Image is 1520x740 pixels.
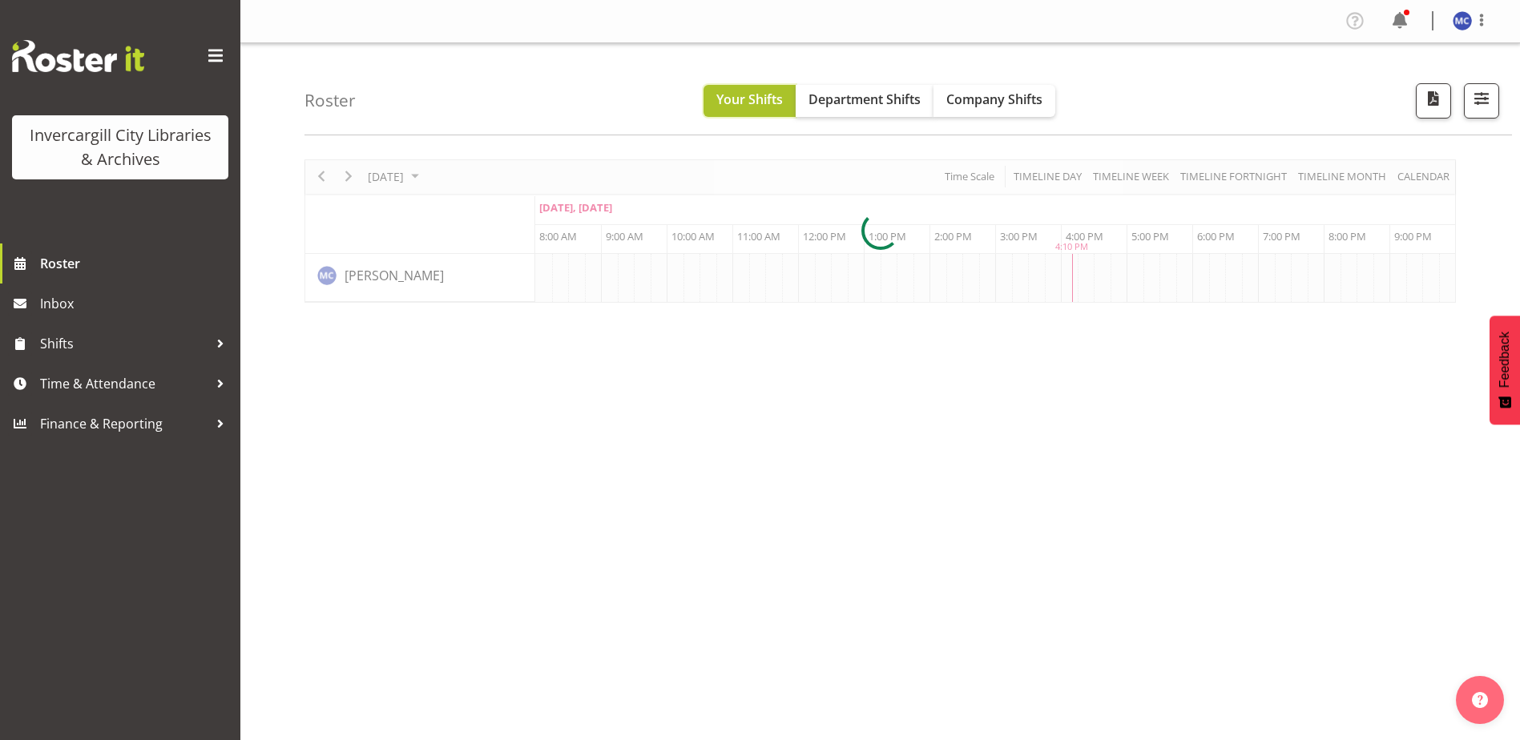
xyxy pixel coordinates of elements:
img: maria-catu11656.jpg [1453,11,1472,30]
span: Roster [40,251,232,275]
span: Inbox [40,292,232,316]
span: Department Shifts [808,90,921,108]
button: Company Shifts [933,85,1055,117]
button: Download a PDF of the roster for the current day [1416,83,1451,119]
span: Finance & Reporting [40,412,208,436]
span: Your Shifts [716,90,783,108]
button: Filter Shifts [1464,83,1499,119]
span: Company Shifts [946,90,1042,108]
div: Invercargill City Libraries & Archives [28,123,212,171]
img: help-xxl-2.png [1472,692,1488,708]
span: Shifts [40,332,208,356]
h4: Roster [304,91,356,110]
img: Rosterit website logo [12,40,144,72]
span: Feedback [1498,332,1512,388]
span: Time & Attendance [40,372,208,396]
button: Feedback - Show survey [1490,316,1520,424]
button: Your Shifts [704,85,796,117]
button: Department Shifts [796,85,933,117]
